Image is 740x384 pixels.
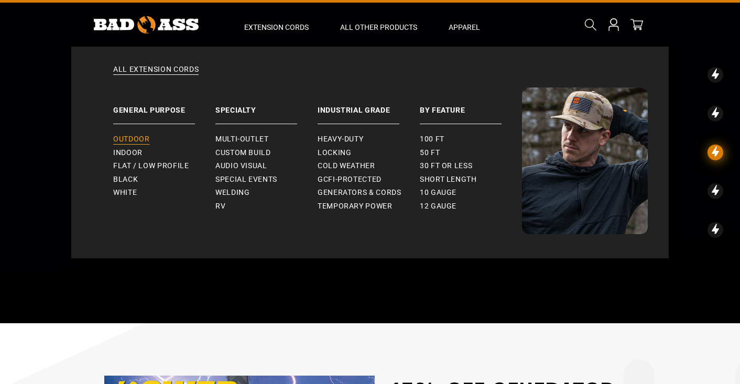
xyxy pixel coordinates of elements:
span: Multi-Outlet [215,135,269,144]
span: Indoor [113,148,143,158]
span: White [113,188,137,198]
span: Flat / Low Profile [113,161,189,171]
a: 100 ft [420,133,522,146]
span: Welding [215,188,249,198]
span: Cold Weather [318,161,375,171]
a: Cold Weather [318,159,420,173]
span: Locking [318,148,351,158]
span: Audio Visual [215,161,267,171]
span: Special Events [215,175,277,184]
span: Black [113,175,138,184]
a: 12 gauge [420,200,522,213]
summary: All Other Products [324,3,433,47]
a: Custom Build [215,146,318,160]
span: Apparel [449,23,480,32]
span: 100 ft [420,135,444,144]
summary: Extension Cords [228,3,324,47]
img: Bad Ass Extension Cords [94,16,199,34]
a: Black [113,173,215,186]
a: cart [628,18,645,31]
span: Heavy-Duty [318,135,363,144]
span: Temporary Power [318,202,393,211]
a: Short Length [420,173,522,186]
a: Industrial Grade [318,87,420,124]
a: All Extension Cords [92,64,648,87]
span: Generators & Cords [318,188,401,198]
a: GCFI-Protected [318,173,420,186]
a: Open this option [605,3,622,47]
span: 12 gauge [420,202,456,211]
span: 50 ft [420,148,440,158]
a: 30 ft or less [420,159,522,173]
span: 10 gauge [420,188,456,198]
a: Multi-Outlet [215,133,318,146]
img: Bad Ass Extension Cords [522,87,648,234]
a: 10 gauge [420,186,522,200]
a: Indoor [113,146,215,160]
a: Locking [318,146,420,160]
a: Heavy-Duty [318,133,420,146]
summary: Search [582,16,599,33]
a: Generators & Cords [318,186,420,200]
span: Outdoor [113,135,149,144]
a: General Purpose [113,87,215,124]
span: Extension Cords [244,23,309,32]
span: All Other Products [340,23,417,32]
span: Custom Build [215,148,271,158]
a: Outdoor [113,133,215,146]
a: Specialty [215,87,318,124]
a: RV [215,200,318,213]
a: 50 ft [420,146,522,160]
a: Special Events [215,173,318,186]
a: White [113,186,215,200]
span: Short Length [420,175,477,184]
span: GCFI-Protected [318,175,382,184]
span: RV [215,202,225,211]
summary: Apparel [433,3,496,47]
a: Welding [215,186,318,200]
span: 30 ft or less [420,161,472,171]
a: Flat / Low Profile [113,159,215,173]
a: Temporary Power [318,200,420,213]
a: By Feature [420,87,522,124]
a: Audio Visual [215,159,318,173]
